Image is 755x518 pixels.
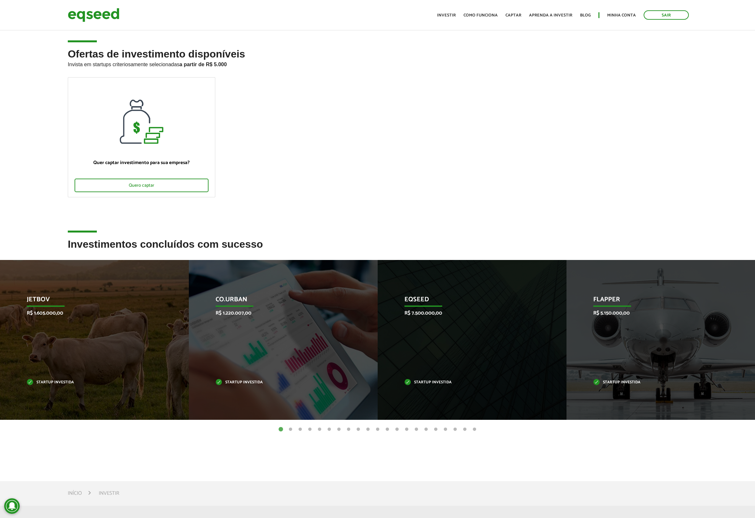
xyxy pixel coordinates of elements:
[27,310,152,316] p: R$ 1.605.000,00
[216,296,341,307] p: Co.Urban
[336,426,342,433] button: 7 of 21
[413,426,420,433] button: 15 of 21
[68,77,215,197] a: Quer captar investimento para sua empresa? Quero captar
[75,160,209,166] p: Quer captar investimento para sua empresa?
[345,426,352,433] button: 8 of 21
[384,426,391,433] button: 12 of 21
[404,381,530,384] p: Startup investida
[307,426,313,433] button: 4 of 21
[505,13,521,17] a: Captar
[68,6,119,24] img: EqSeed
[287,426,294,433] button: 2 of 21
[593,296,719,307] p: Flapper
[27,381,152,384] p: Startup investida
[580,13,591,17] a: Blog
[644,10,689,20] a: Sair
[394,426,400,433] button: 13 of 21
[355,426,362,433] button: 9 of 21
[607,13,636,17] a: Minha conta
[365,426,371,433] button: 10 of 21
[297,426,303,433] button: 3 of 21
[442,426,449,433] button: 18 of 21
[216,310,341,316] p: R$ 1.220.007,00
[179,62,227,67] strong: a partir de R$ 5.000
[593,310,719,316] p: R$ 5.150.000,00
[326,426,332,433] button: 6 of 21
[529,13,572,17] a: Aprenda a investir
[278,426,284,433] button: 1 of 21
[99,489,119,498] li: Investir
[75,179,209,192] div: Quero captar
[404,296,530,307] p: EqSeed
[27,296,152,307] p: JetBov
[433,426,439,433] button: 17 of 21
[593,381,719,384] p: Startup investida
[68,60,687,67] p: Invista em startups criteriosamente selecionadas
[216,381,341,384] p: Startup investida
[316,426,323,433] button: 5 of 21
[374,426,381,433] button: 11 of 21
[452,426,458,433] button: 19 of 21
[404,310,530,316] p: R$ 7.500.000,00
[464,13,498,17] a: Como funciona
[471,426,478,433] button: 21 of 21
[68,491,82,496] a: Início
[437,13,456,17] a: Investir
[68,239,687,260] h2: Investimentos concluídos com sucesso
[403,426,410,433] button: 14 of 21
[423,426,429,433] button: 16 of 21
[462,426,468,433] button: 20 of 21
[68,48,687,77] h2: Ofertas de investimento disponíveis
